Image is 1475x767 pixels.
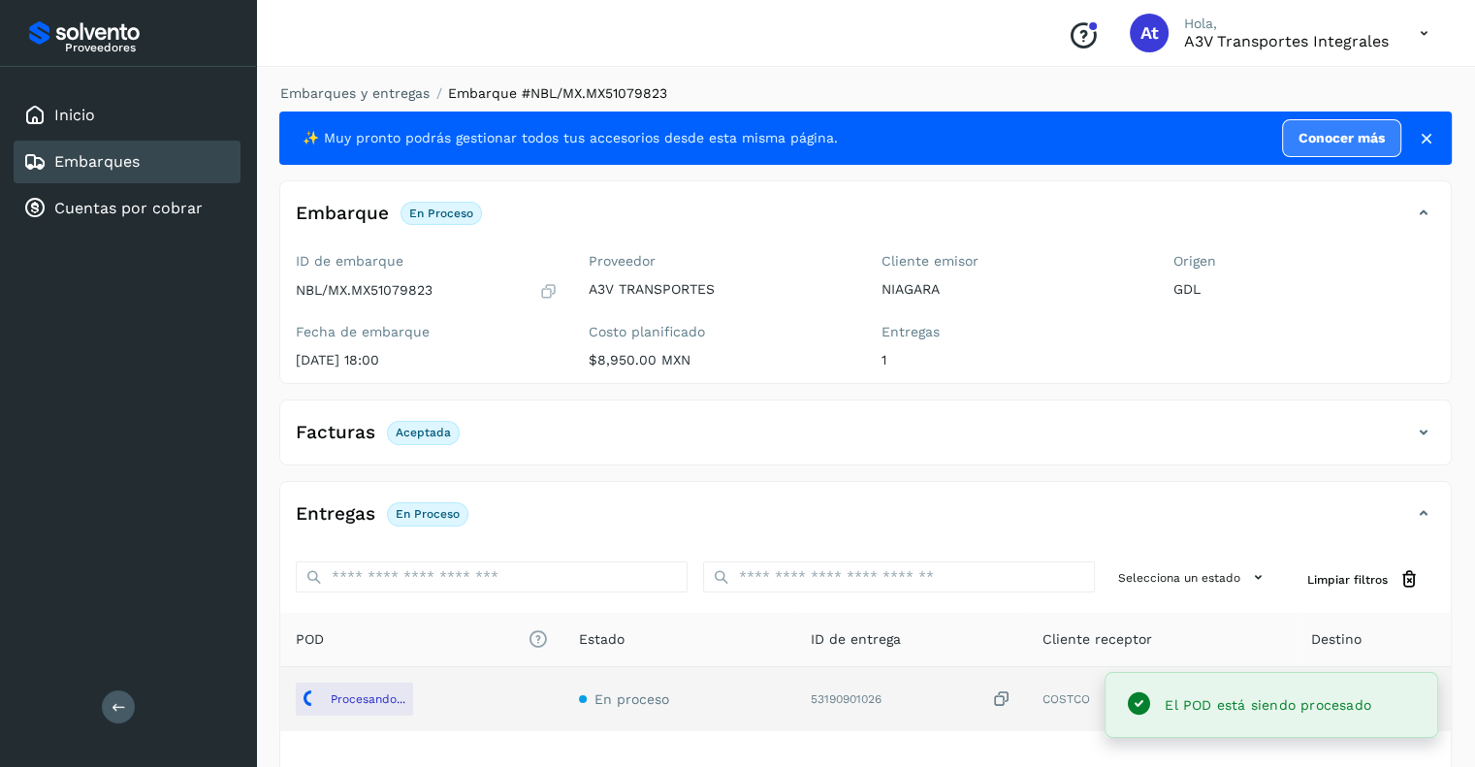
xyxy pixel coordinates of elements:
[14,94,240,137] div: Inicio
[1110,561,1276,593] button: Selecciona un estado
[296,324,558,340] label: Fecha de embarque
[296,683,413,716] button: Procesando...
[409,207,473,220] p: En proceso
[882,352,1143,368] p: 1
[882,253,1143,270] label: Cliente emisor
[579,629,625,650] span: Estado
[594,691,669,707] span: En proceso
[14,141,240,183] div: Embarques
[280,416,1451,464] div: FacturasAceptada
[331,692,405,706] p: Procesando...
[303,128,838,148] span: ✨ Muy pronto podrás gestionar todos tus accesorios desde esta misma página.
[1292,561,1435,597] button: Limpiar filtros
[811,689,1011,710] div: 53190901026
[54,152,140,171] a: Embarques
[279,83,1452,104] nav: breadcrumb
[1173,281,1435,298] p: GDL
[1165,697,1371,713] span: El POD está siendo procesado
[296,203,389,225] h4: Embarque
[280,197,1451,245] div: EmbarqueEn proceso
[1184,32,1389,50] p: A3V transportes integrales
[1184,16,1389,32] p: Hola,
[589,281,850,298] p: A3V TRANSPORTES
[882,324,1143,340] label: Entregas
[296,352,558,368] p: [DATE] 18:00
[1027,667,1296,731] td: COSTCO
[1311,629,1362,650] span: Destino
[1296,667,1451,731] td: Zapopan
[14,187,240,230] div: Cuentas por cobrar
[296,629,548,650] span: POD
[811,629,901,650] span: ID de entrega
[1282,119,1401,157] a: Conocer más
[296,503,375,526] h4: Entregas
[1173,253,1435,270] label: Origen
[296,253,558,270] label: ID de embarque
[280,85,430,101] a: Embarques y entregas
[396,507,460,521] p: En proceso
[396,426,451,439] p: Aceptada
[54,199,203,217] a: Cuentas por cobrar
[448,85,667,101] span: Embarque #NBL/MX.MX51079823
[54,106,95,124] a: Inicio
[1042,629,1152,650] span: Cliente receptor
[589,253,850,270] label: Proveedor
[296,282,433,299] p: NBL/MX.MX51079823
[589,352,850,368] p: $8,950.00 MXN
[280,497,1451,546] div: EntregasEn proceso
[296,422,375,444] h4: Facturas
[1307,571,1388,589] span: Limpiar filtros
[589,324,850,340] label: Costo planificado
[882,281,1143,298] p: NIAGARA
[65,41,233,54] p: Proveedores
